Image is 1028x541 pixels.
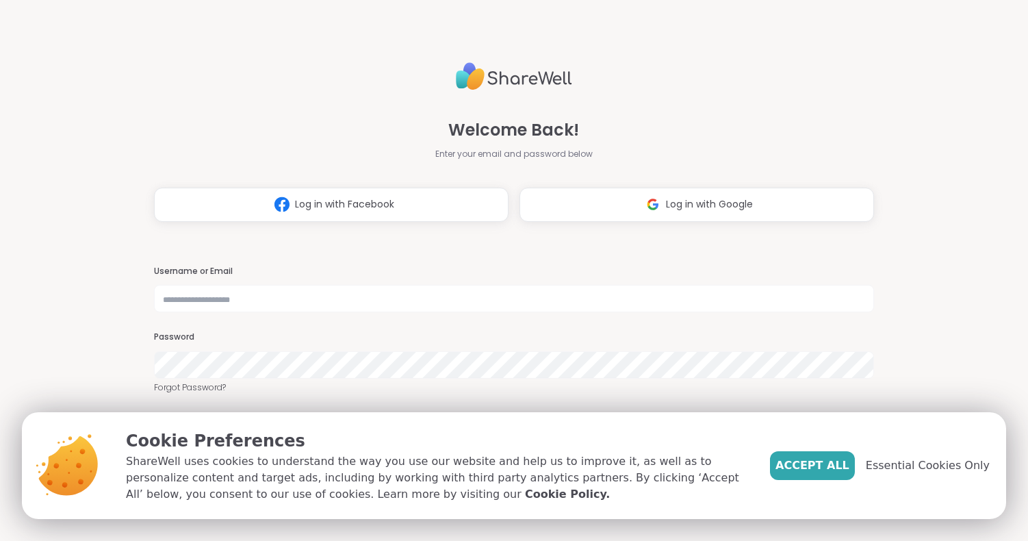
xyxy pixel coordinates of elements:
[154,266,873,277] h3: Username or Email
[295,197,394,212] span: Log in with Facebook
[126,429,748,453] p: Cookie Preferences
[770,451,855,480] button: Accept All
[154,188,509,222] button: Log in with Facebook
[269,192,295,217] img: ShareWell Logomark
[775,457,849,474] span: Accept All
[456,57,572,96] img: ShareWell Logo
[154,331,873,343] h3: Password
[126,453,748,503] p: ShareWell uses cookies to understand the way you use our website and help us to improve it, as we...
[435,148,593,160] span: Enter your email and password below
[525,486,610,503] a: Cookie Policy.
[666,197,753,212] span: Log in with Google
[640,192,666,217] img: ShareWell Logomark
[866,457,990,474] span: Essential Cookies Only
[519,188,874,222] button: Log in with Google
[154,381,873,394] a: Forgot Password?
[448,118,579,142] span: Welcome Back!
